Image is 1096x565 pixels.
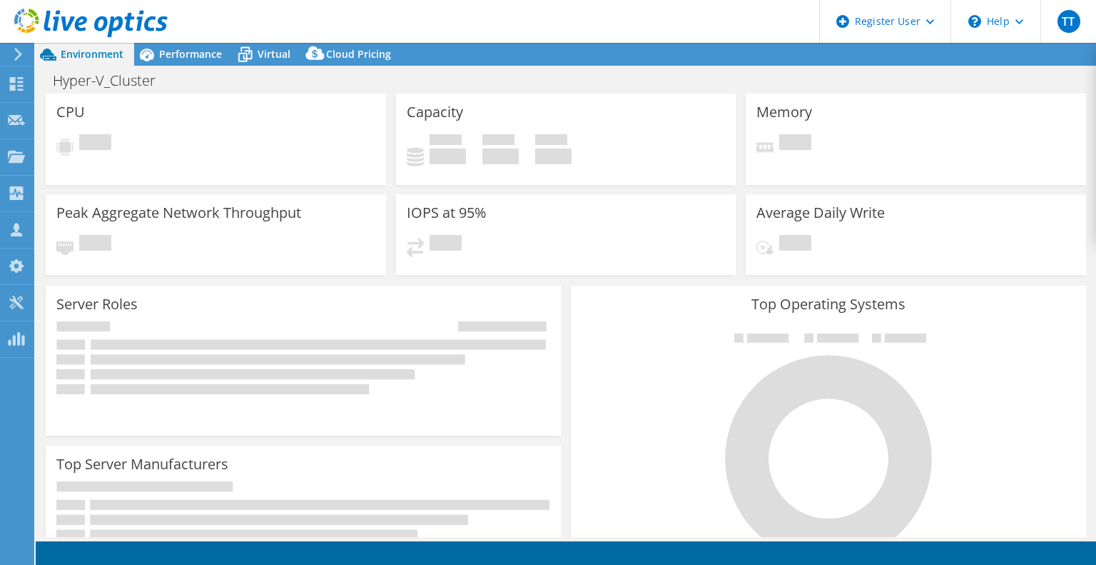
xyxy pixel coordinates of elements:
span: Total [535,134,567,149]
span: Environment [61,47,123,61]
h4: 0 GiB [430,149,466,164]
h3: Average Daily Write [756,205,885,221]
h3: IOPS at 95% [407,205,487,221]
h3: Top Operating Systems [582,296,1075,312]
span: Free [482,134,514,149]
svg: \n [968,15,981,28]
span: Performance [159,47,222,61]
h1: Hyper-V_Cluster [46,73,178,89]
h4: 0 GiB [535,149,572,164]
span: Cloud Pricing [326,47,391,61]
h4: 0 GiB [482,149,519,164]
h3: Memory [756,104,812,120]
h3: Capacity [407,104,463,120]
span: Pending [779,235,811,254]
span: Pending [79,134,111,154]
span: Pending [779,134,811,154]
span: TT [1057,10,1080,33]
h3: CPU [56,104,85,120]
span: Pending [79,235,111,254]
h3: Server Roles [56,296,138,312]
span: Used [430,134,462,149]
span: Pending [430,235,462,254]
h3: Top Server Manufacturers [56,456,228,472]
span: Virtual [258,47,290,61]
h3: Peak Aggregate Network Throughput [56,205,301,221]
